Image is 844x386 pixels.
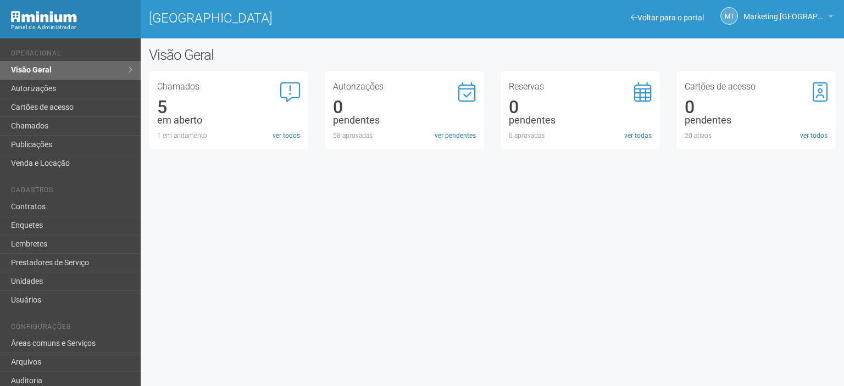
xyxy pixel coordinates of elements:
[157,102,300,112] div: 5
[149,47,425,63] h2: Visão Geral
[631,13,704,22] a: Voltar para o portal
[624,131,652,141] a: ver todas
[11,186,132,198] li: Cadastros
[685,131,828,141] div: 20 ativos
[11,323,132,334] li: Configurações
[333,102,476,112] div: 0
[273,131,300,141] a: ver todos
[685,102,828,112] div: 0
[800,131,828,141] a: ver todos
[333,131,476,141] div: 58 aprovadas
[509,82,652,91] h3: Reservas
[685,82,828,91] h3: Cartões de acesso
[509,115,652,125] div: pendentes
[509,131,652,141] div: 0 aprovadas
[157,82,300,91] h3: Chamados
[149,11,484,25] h1: [GEOGRAPHIC_DATA]
[685,115,828,125] div: pendentes
[743,2,826,21] span: Marketing Taquara Plaza
[509,102,652,112] div: 0
[333,82,476,91] h3: Autorizações
[11,23,132,32] div: Painel do Administrador
[720,7,738,25] a: MT
[157,131,300,141] div: 1 em andamento
[11,11,77,23] img: Minium
[435,131,476,141] a: ver pendentes
[333,115,476,125] div: pendentes
[743,14,833,23] a: Marketing [GEOGRAPHIC_DATA]
[11,49,132,61] li: Operacional
[157,115,300,125] div: em aberto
